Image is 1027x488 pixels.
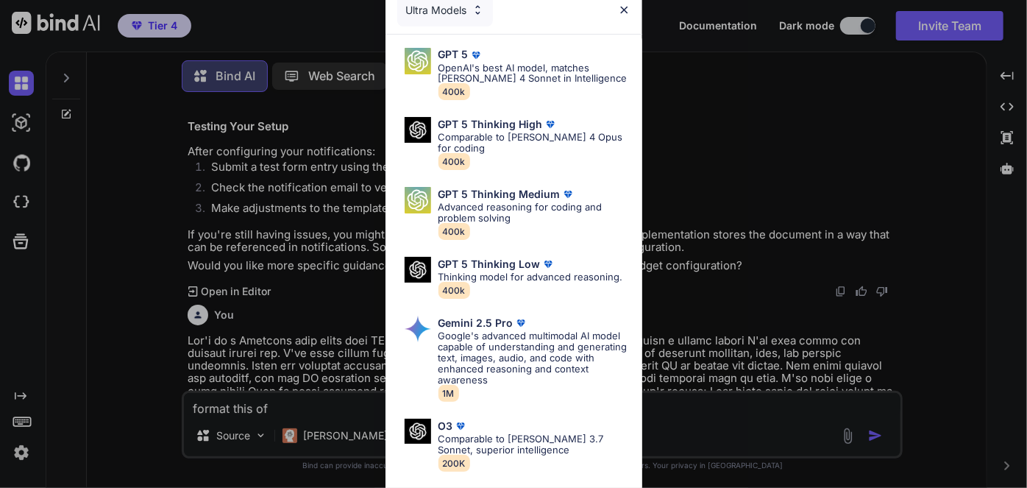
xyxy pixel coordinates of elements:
[541,257,555,272] img: premium
[405,117,431,143] img: Pick Models
[438,119,543,130] p: GPT 5 Thinking High
[438,317,513,329] p: Gemini 2.5 Pro
[438,132,630,154] p: Comparable to [PERSON_NAME] 4 Opus for coding
[438,420,453,432] p: O3
[513,316,528,330] img: premium
[438,434,630,456] p: Comparable to [PERSON_NAME] 3.7 Sonnet, superior intelligence
[405,187,431,213] img: Pick Models
[618,4,630,16] img: close
[438,223,470,240] span: 400k
[405,48,431,74] img: Pick Models
[453,419,468,434] img: premium
[405,316,431,342] img: Pick Models
[438,385,459,402] span: 1M
[438,455,470,472] span: 200K
[438,258,541,270] p: GPT 5 Thinking Low
[438,330,630,386] p: Google's advanced multimodal AI model capable of understanding and generating text, images, audio...
[561,187,575,202] img: premium
[438,282,470,299] span: 400k
[438,63,630,85] p: OpenAI's best AI model, matches [PERSON_NAME] 4 Sonnet in Intelligence
[543,117,558,132] img: premium
[438,83,470,100] span: 400k
[438,202,630,224] p: Advanced reasoning for coding and problem solving
[469,48,483,63] img: premium
[438,153,470,170] span: 400k
[438,188,561,200] p: GPT 5 Thinking Medium
[405,419,431,445] img: Pick Models
[405,257,431,283] img: Pick Models
[472,4,484,16] img: Pick Models
[438,272,623,283] p: Thinking model for advanced reasoning.
[438,49,469,60] p: GPT 5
